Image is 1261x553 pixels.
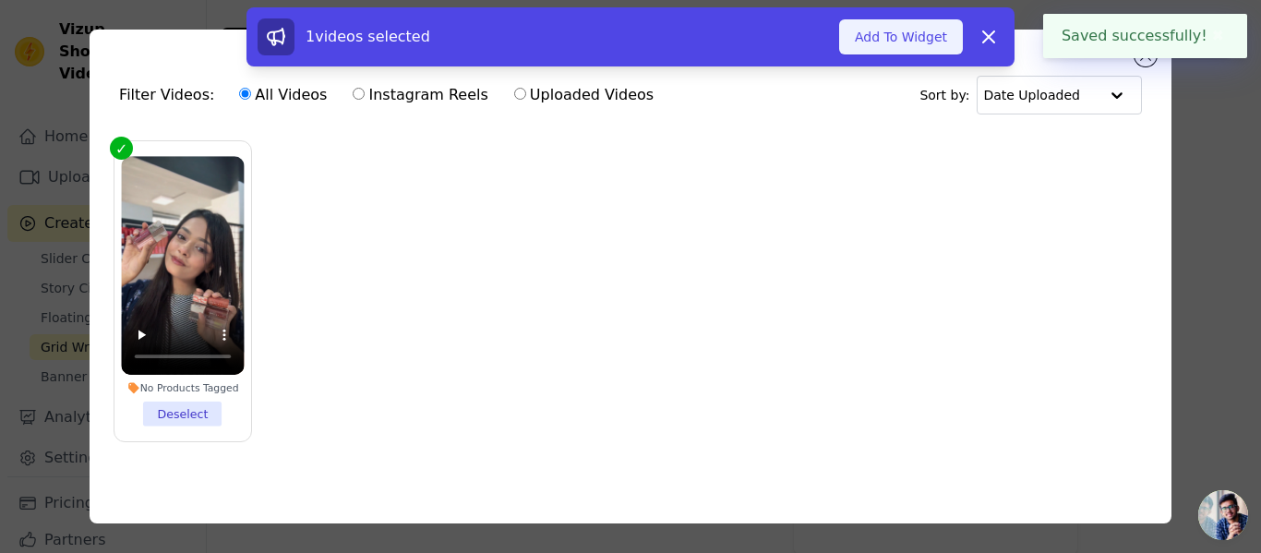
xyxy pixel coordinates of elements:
[119,74,664,116] div: Filter Videos:
[352,83,488,107] label: Instagram Reels
[306,28,430,45] span: 1 videos selected
[513,83,655,107] label: Uploaded Videos
[1198,490,1248,540] a: Open chat
[839,19,963,54] button: Add To Widget
[121,381,244,394] div: No Products Tagged
[1207,25,1229,47] button: Close
[919,76,1142,114] div: Sort by:
[1043,14,1247,58] div: Saved successfully!
[238,83,328,107] label: All Videos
